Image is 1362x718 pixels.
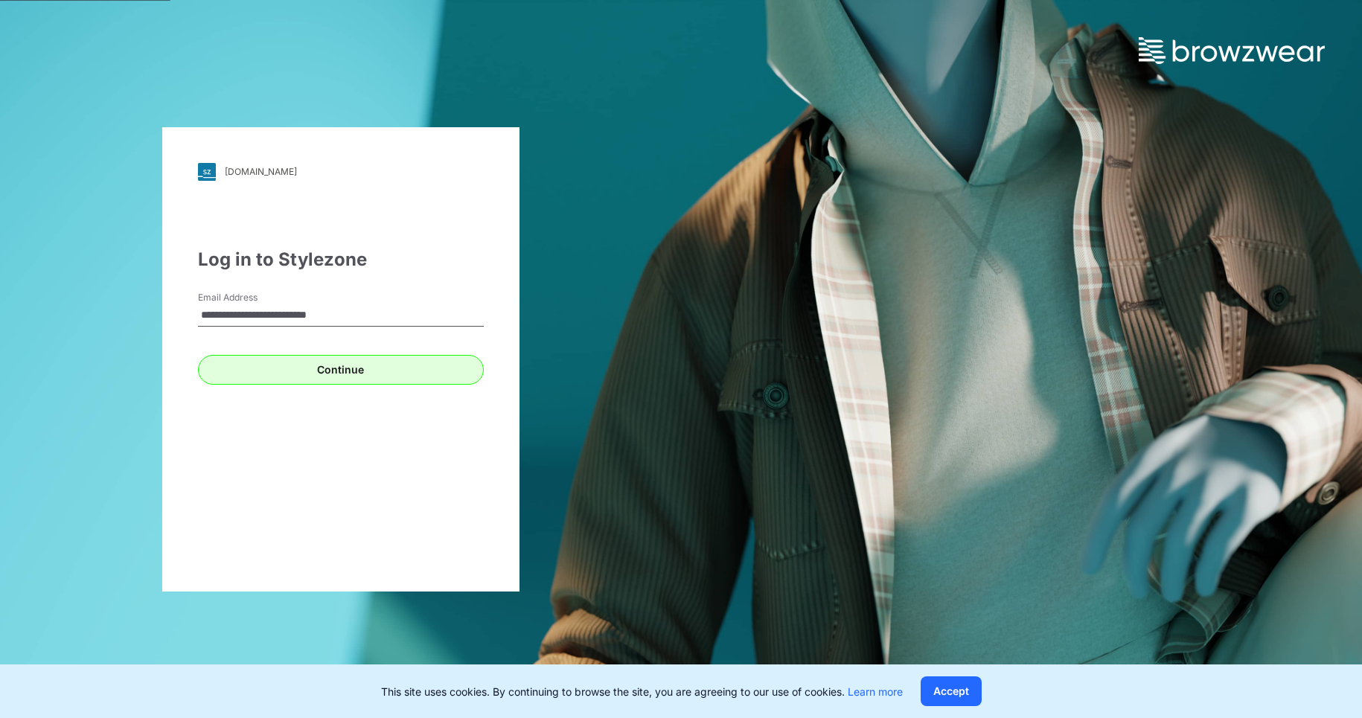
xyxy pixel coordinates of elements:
p: This site uses cookies. By continuing to browse the site, you are agreeing to our use of cookies. [381,684,903,699]
div: Log in to Stylezone [198,246,484,273]
button: Accept [921,676,982,706]
a: [DOMAIN_NAME] [198,163,484,181]
button: Continue [198,355,484,385]
img: svg+xml;base64,PHN2ZyB3aWR0aD0iMjgiIGhlaWdodD0iMjgiIHZpZXdCb3g9IjAgMCAyOCAyOCIgZmlsbD0ibm9uZSIgeG... [198,163,216,181]
a: Learn more [848,685,903,698]
div: [DOMAIN_NAME] [225,166,297,177]
label: Email Address [198,291,302,304]
img: browzwear-logo.73288ffb.svg [1139,37,1325,64]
